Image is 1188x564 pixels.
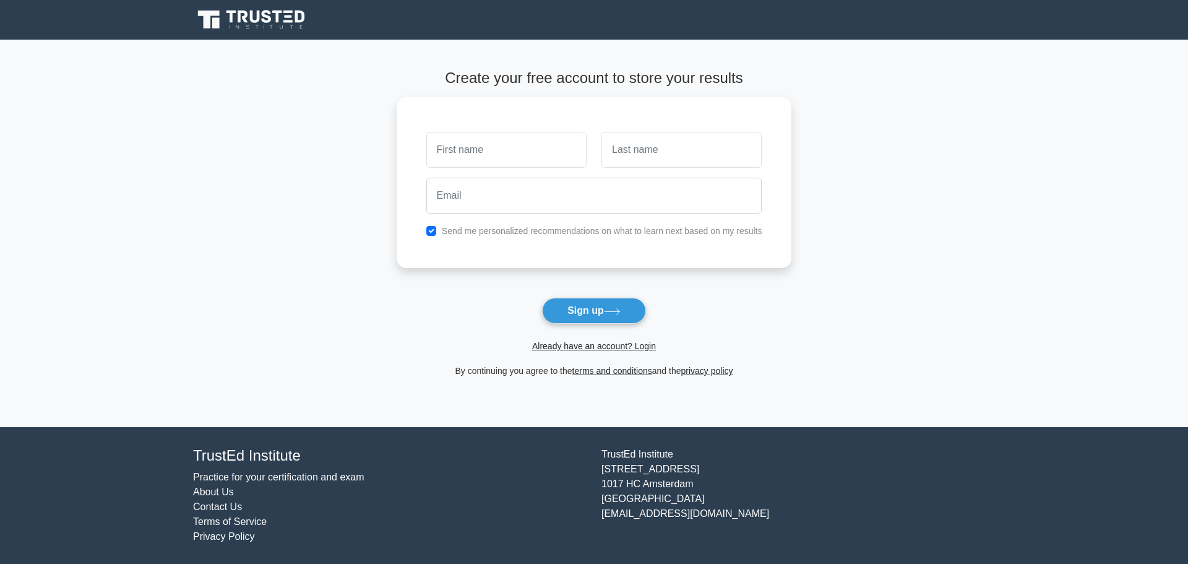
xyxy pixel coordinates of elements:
[193,531,255,542] a: Privacy Policy
[681,366,733,376] a: privacy policy
[397,69,792,87] h4: Create your free account to store your results
[193,487,234,497] a: About Us
[193,501,242,512] a: Contact Us
[594,447,1002,544] div: TrustEd Institute [STREET_ADDRESS] 1017 HC Amsterdam [GEOGRAPHIC_DATA] [EMAIL_ADDRESS][DOMAIN_NAME]
[426,132,587,168] input: First name
[542,298,646,324] button: Sign up
[532,341,656,351] a: Already have an account? Login
[193,447,587,465] h4: TrustEd Institute
[426,178,762,214] input: Email
[442,226,762,236] label: Send me personalized recommendations on what to learn next based on my results
[572,366,652,376] a: terms and conditions
[601,132,762,168] input: Last name
[193,472,364,482] a: Practice for your certification and exam
[389,363,799,378] div: By continuing you agree to the and the
[193,516,267,527] a: Terms of Service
